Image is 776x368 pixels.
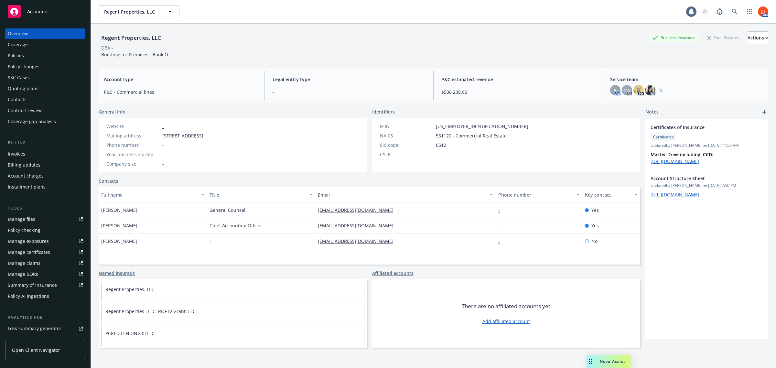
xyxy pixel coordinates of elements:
span: Regent Properties, LLC [104,8,160,15]
a: Coverage [5,39,85,50]
a: Account charges [5,171,85,181]
span: Open Client Navigator [12,347,60,353]
a: Accounts [5,3,85,21]
div: FEIN [380,123,433,130]
a: Named insureds [99,270,135,276]
button: Email [315,187,496,202]
div: Coverage [8,39,28,50]
span: $506,238.92 [441,89,594,95]
div: Email [318,191,486,198]
div: SSC Cases [8,72,30,83]
span: [US_EMPLOYER_IDENTIFICATION_NUMBER] [436,123,528,130]
a: SSC Cases [5,72,85,83]
button: Actions [748,31,768,44]
span: - [162,142,164,148]
a: Switch app [743,5,756,18]
a: - [498,222,505,229]
div: Company size [106,160,160,167]
a: Manage claims [5,258,85,268]
a: Manage exposures [5,236,85,246]
div: Total Rewards [704,34,742,42]
a: Overview [5,28,85,39]
span: P&C - Commercial lines [104,89,257,95]
div: Phone number [498,191,573,198]
div: Tools [5,205,85,211]
a: Regent Properties , LLC; ROF IV Grant, LLC [105,308,196,314]
a: Policy changes [5,61,85,72]
span: Notes [645,108,659,116]
span: - [162,151,164,158]
div: Contacts [8,94,27,105]
div: DBA: - [101,44,113,51]
strong: Master Drive including CCD: [651,151,713,157]
span: Yes [591,207,599,213]
span: 531120 - Commercial Real Estate [436,132,507,139]
div: Summary of insurance [8,280,57,290]
div: Quoting plans [8,83,38,94]
span: General Counsel [210,207,245,213]
div: Account charges [8,171,44,181]
div: Manage files [8,214,35,224]
span: [PERSON_NAME] [101,207,137,213]
span: P&C estimated revenue [441,76,594,83]
div: Account Structure SheetUpdatedby [PERSON_NAME] on [DATE] 2:50 PM[URL][DOMAIN_NAME] [645,170,768,203]
div: SIC code [380,142,433,148]
img: photo [758,6,768,17]
a: Loss summary generator [5,323,85,334]
a: [EMAIL_ADDRESS][DOMAIN_NAME] [318,222,399,229]
div: Website [106,123,160,130]
span: Account type [104,76,257,83]
div: NAICS [380,132,433,139]
a: - [162,123,164,129]
span: Service team [610,76,763,83]
a: Invoices [5,149,85,159]
a: [EMAIL_ADDRESS][DOMAIN_NAME] [318,207,399,213]
a: Manage certificates [5,247,85,257]
div: Manage exposures [8,236,49,246]
a: Summary of insurance [5,280,85,290]
span: Buildings or Premises - Bank O [101,51,168,58]
div: Manage BORs [8,269,38,279]
a: Installment plans [5,182,85,192]
span: - [436,151,437,158]
a: Regent Properties, LLC [105,286,154,292]
div: Full name [101,191,197,198]
span: Certificates of Insurance [651,124,746,131]
a: [EMAIL_ADDRESS][DOMAIN_NAME] [318,238,399,244]
a: [URL][DOMAIN_NAME] [651,191,699,198]
span: - [210,238,211,244]
a: Report a Bug [713,5,726,18]
a: [URL][DOMAIN_NAME] [651,158,699,164]
a: Add affiliated account [482,318,530,325]
span: Updated by [PERSON_NAME] on [DATE] 2:50 PM [651,183,763,189]
span: Nova Assist [600,359,625,364]
div: Drag to move [587,355,595,368]
a: Policy checking [5,225,85,235]
span: Certificates [653,134,674,140]
a: PCRED LENDING III LLC [105,330,155,336]
span: Legal entity type [273,76,426,83]
span: Updated by [PERSON_NAME] on [DATE] 11:59 AM [651,143,763,148]
div: Installment plans [8,182,46,192]
button: Title [207,187,315,202]
div: Mailing address [106,132,160,139]
a: Affiliated accounts [372,270,414,276]
span: Account Structure Sheet [651,175,746,182]
a: Policies [5,50,85,61]
span: Accounts [27,9,48,14]
span: [PERSON_NAME] [101,238,137,244]
div: Billing updates [8,160,40,170]
div: Policies [8,50,24,61]
button: Phone number [496,187,582,202]
span: Yes [591,222,599,229]
div: Overview [8,28,28,39]
span: No [591,238,598,244]
div: Loss summary generator [8,323,61,334]
span: - [273,89,426,95]
div: Phone number [106,142,160,148]
div: Manage claims [8,258,40,268]
a: - [498,238,505,244]
span: - [162,160,164,167]
a: Quoting plans [5,83,85,94]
